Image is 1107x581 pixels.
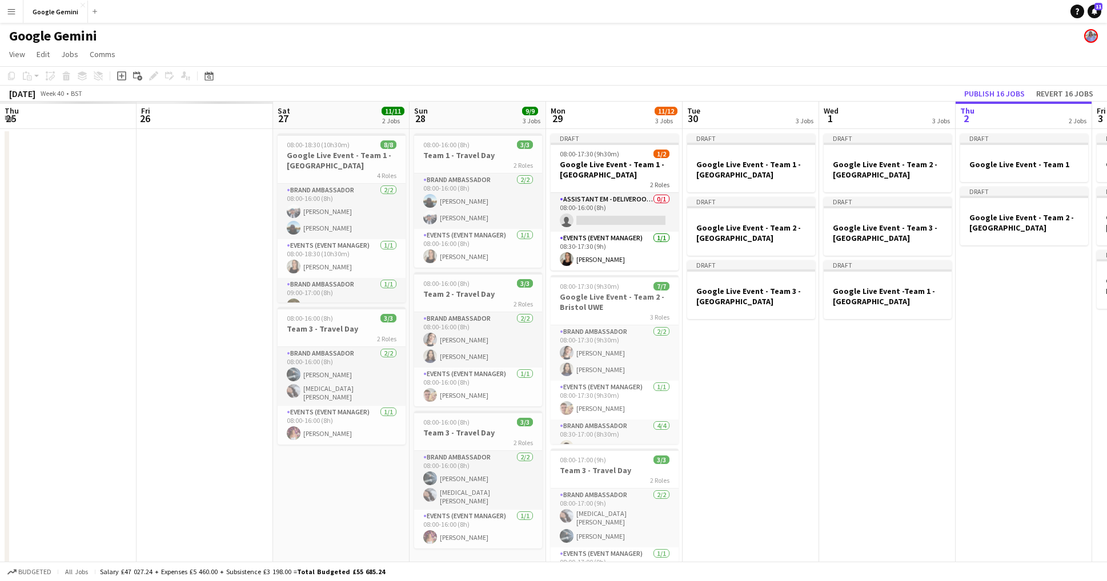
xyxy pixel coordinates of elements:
[687,134,815,192] app-job-card: DraftGoogle Live Event - Team 1 - [GEOGRAPHIC_DATA]
[655,107,677,115] span: 11/12
[414,150,542,160] h3: Team 1 - Travel Day
[650,313,669,321] span: 3 Roles
[551,193,679,232] app-card-role: Assistant EM - Deliveroo FR0/108:00-16:00 (8h)
[287,140,350,149] span: 08:00-18:30 (10h30m)
[960,106,974,116] span: Thu
[71,89,82,98] div: BST
[139,112,150,125] span: 26
[960,212,1088,233] h3: Google Live Event - Team 2 - [GEOGRAPHIC_DATA]
[1069,116,1086,125] div: 2 Jobs
[549,112,565,125] span: 29
[1097,106,1106,116] span: Fri
[551,275,679,444] app-job-card: 08:00-17:30 (9h30m)7/7Google Live Event - Team 2 - Bristol UWE3 RolesBrand Ambassador2/208:00-17:...
[960,86,1029,101] button: Publish 16 jobs
[687,197,815,256] app-job-card: DraftGoogle Live Event - Team 2 - [GEOGRAPHIC_DATA]
[23,1,88,23] button: Google Gemini
[377,171,396,180] span: 4 Roles
[382,107,404,115] span: 11/11
[414,312,542,368] app-card-role: Brand Ambassador2/208:00-16:00 (8h)[PERSON_NAME][PERSON_NAME]
[824,197,952,206] div: Draft
[1088,5,1101,18] a: 11
[687,286,815,306] h3: Google Live Event - Team 3 - [GEOGRAPHIC_DATA]
[960,159,1088,170] h3: Google Live Event - Team 1
[960,134,1088,182] div: DraftGoogle Live Event - Team 1
[653,455,669,464] span: 3/3
[517,279,533,288] span: 3/3
[824,223,952,243] h3: Google Live Event - Team 3 - [GEOGRAPHIC_DATA]
[278,106,290,116] span: Sat
[278,324,406,334] h3: Team 3 - Travel Day
[380,314,396,322] span: 3/3
[414,427,542,438] h3: Team 3 - Travel Day
[382,116,404,125] div: 2 Jobs
[551,419,679,508] app-card-role: Brand Ambassador4/408:30-17:00 (8h30m)[PERSON_NAME]
[18,568,51,576] span: Budgeted
[414,272,542,406] div: 08:00-16:00 (8h)3/3Team 2 - Travel Day2 RolesBrand Ambassador2/208:00-16:00 (8h)[PERSON_NAME][PER...
[514,438,533,447] span: 2 Roles
[9,27,97,45] h1: Google Gemini
[960,187,1088,245] app-job-card: DraftGoogle Live Event - Team 2 - [GEOGRAPHIC_DATA]
[414,134,542,268] div: 08:00-16:00 (8h)3/3Team 1 - Travel Day2 RolesBrand Ambassador2/208:00-16:00 (8h)[PERSON_NAME][PER...
[822,112,839,125] span: 1
[414,289,542,299] h3: Team 2 - Travel Day
[278,278,406,317] app-card-role: Brand Ambassador1/109:00-17:00 (8h)[PERSON_NAME]
[824,159,952,180] h3: Google Live Event - Team 2 - [GEOGRAPHIC_DATA]
[522,107,538,115] span: 9/9
[278,347,406,406] app-card-role: Brand Ambassador2/208:00-16:00 (8h)[PERSON_NAME][MEDICAL_DATA][PERSON_NAME]
[960,187,1088,196] div: Draft
[278,134,406,302] app-job-card: 08:00-18:30 (10h30m)8/8Google Live Event - Team 1 - [GEOGRAPHIC_DATA]4 RolesBrand Ambassador2/208...
[824,260,952,319] app-job-card: DraftGoogle Live Event -Team 1 - [GEOGRAPHIC_DATA]
[377,334,396,343] span: 2 Roles
[278,307,406,445] app-job-card: 08:00-16:00 (8h)3/3Team 3 - Travel Day2 RolesBrand Ambassador2/208:00-16:00 (8h)[PERSON_NAME][MED...
[551,381,679,419] app-card-role: Events (Event Manager)1/108:00-17:30 (9h30m)[PERSON_NAME]
[278,184,406,239] app-card-role: Brand Ambassador2/208:00-16:00 (8h)[PERSON_NAME][PERSON_NAME]
[824,134,952,192] div: DraftGoogle Live Event - Team 2 - [GEOGRAPHIC_DATA]
[514,300,533,308] span: 2 Roles
[958,112,974,125] span: 2
[423,140,470,149] span: 08:00-16:00 (8h)
[687,134,815,143] div: Draft
[141,106,150,116] span: Fri
[551,134,679,271] app-job-card: Draft08:00-17:30 (9h30m)1/2Google Live Event - Team 1 - [GEOGRAPHIC_DATA]2 RolesAssistant EM - De...
[687,197,815,206] div: Draft
[560,282,619,290] span: 08:00-17:30 (9h30m)
[687,260,815,319] app-job-card: DraftGoogle Live Event - Team 3 - [GEOGRAPHIC_DATA]
[824,286,952,306] h3: Google Live Event -Team 1 - [GEOGRAPHIC_DATA]
[655,116,677,125] div: 3 Jobs
[687,223,815,243] h3: Google Live Event - Team 2 - [GEOGRAPHIC_DATA]
[560,150,619,158] span: 08:00-17:30 (9h30m)
[551,292,679,312] h3: Google Live Event - Team 2 - Bristol UWE
[960,134,1088,143] div: Draft
[276,112,290,125] span: 27
[824,197,952,256] app-job-card: DraftGoogle Live Event - Team 3 - [GEOGRAPHIC_DATA]
[687,159,815,180] h3: Google Live Event - Team 1 - [GEOGRAPHIC_DATA]
[414,411,542,548] app-job-card: 08:00-16:00 (8h)3/3Team 3 - Travel Day2 RolesBrand Ambassador2/208:00-16:00 (8h)[PERSON_NAME][MED...
[1032,86,1098,101] button: Revert 16 jobs
[523,116,540,125] div: 3 Jobs
[653,150,669,158] span: 1/2
[9,49,25,59] span: View
[517,418,533,426] span: 3/3
[414,510,542,548] app-card-role: Events (Event Manager)1/108:00-16:00 (8h)[PERSON_NAME]
[414,229,542,268] app-card-role: Events (Event Manager)1/108:00-16:00 (8h)[PERSON_NAME]
[1084,29,1098,43] app-user-avatar: Lucy Hillier
[414,106,428,116] span: Sun
[551,465,679,475] h3: Team 3 - Travel Day
[423,418,470,426] span: 08:00-16:00 (8h)
[5,106,19,116] span: Thu
[551,489,679,547] app-card-role: Brand Ambassador2/208:00-17:00 (9h)[MEDICAL_DATA][PERSON_NAME][PERSON_NAME]
[5,47,30,62] a: View
[1095,112,1106,125] span: 3
[932,116,950,125] div: 3 Jobs
[380,140,396,149] span: 8/8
